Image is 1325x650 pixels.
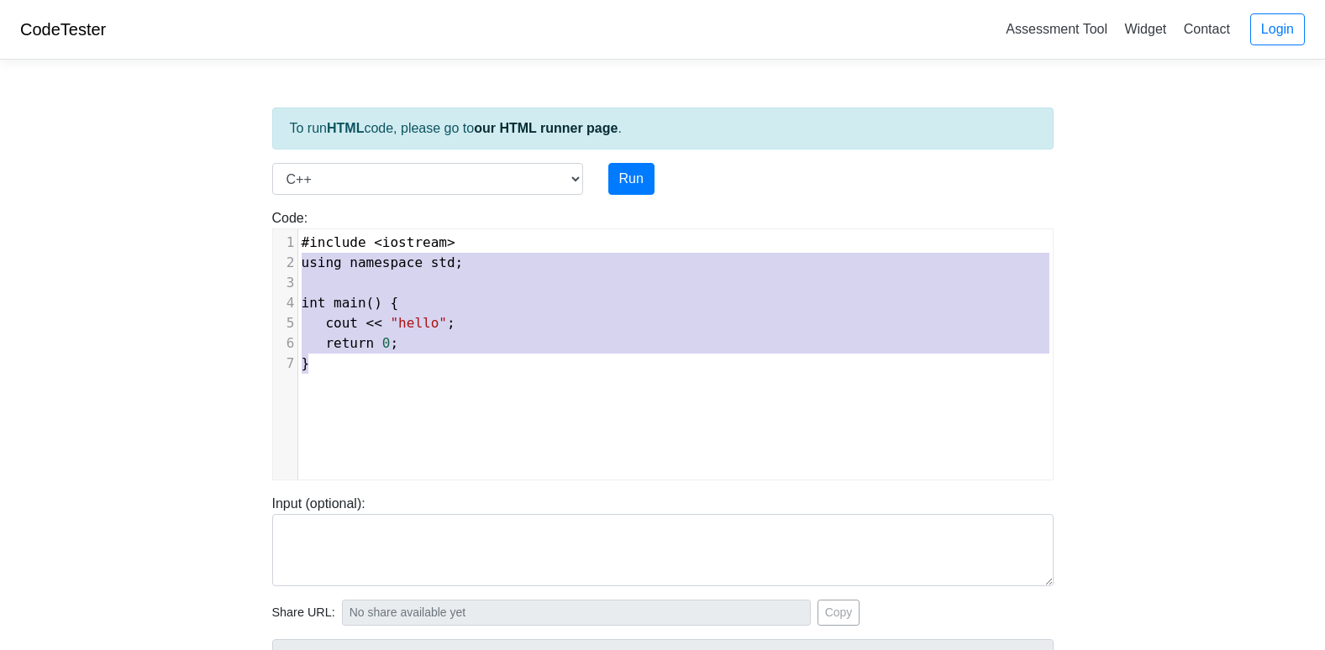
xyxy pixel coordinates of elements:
[999,15,1114,43] a: Assessment Tool
[325,315,358,331] span: cout
[273,354,297,374] div: 7
[1250,13,1305,45] a: Login
[1117,15,1173,43] a: Widget
[431,254,455,270] span: std
[302,355,310,371] span: }
[382,234,447,250] span: iostream
[366,315,382,331] span: <<
[272,107,1054,149] div: To run code, please go to .
[273,273,297,293] div: 3
[273,293,297,313] div: 4
[342,600,811,626] input: No share available yet
[273,253,297,273] div: 2
[325,335,374,351] span: return
[334,295,366,311] span: main
[302,234,366,250] span: #include
[273,333,297,354] div: 6
[302,295,399,311] span: () {
[272,604,335,622] span: Share URL:
[327,121,364,135] strong: HTML
[302,254,342,270] span: using
[350,254,423,270] span: namespace
[302,254,464,270] span: ;
[818,600,860,626] button: Copy
[302,295,326,311] span: int
[474,121,618,135] a: our HTML runner page
[608,163,655,195] button: Run
[302,335,399,351] span: ;
[302,315,455,331] span: ;
[273,233,297,253] div: 1
[447,234,455,250] span: >
[260,208,1066,480] div: Code:
[390,315,446,331] span: "hello"
[260,494,1066,586] div: Input (optional):
[374,234,382,250] span: <
[273,313,297,333] div: 5
[20,20,106,39] a: CodeTester
[382,335,391,351] span: 0
[1177,15,1237,43] a: Contact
